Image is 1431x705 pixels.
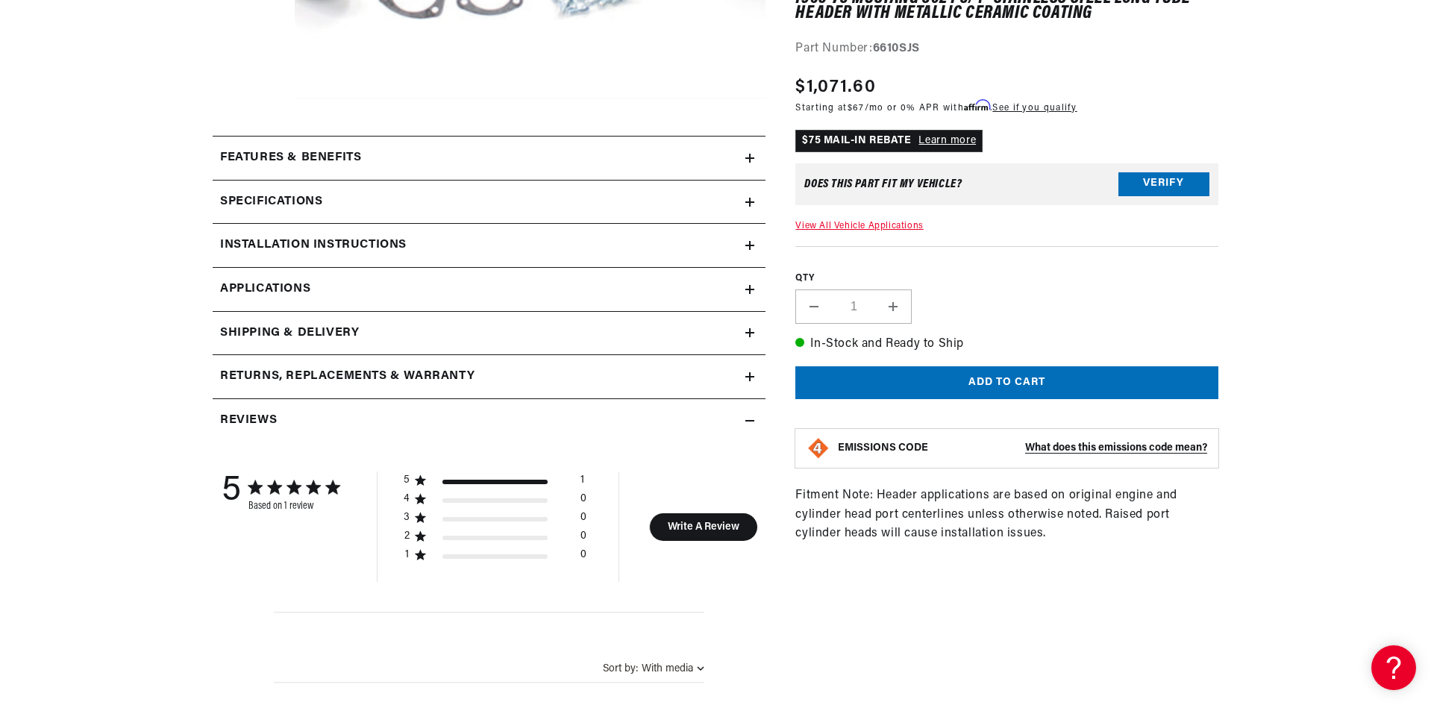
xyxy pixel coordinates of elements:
a: Learn more [918,134,976,145]
img: Emissions code [807,436,830,460]
h2: Reviews [220,411,277,430]
div: 1 [580,474,584,492]
strong: What does this emissions code mean? [1025,442,1207,454]
button: Write A Review [649,513,757,541]
div: 1 [404,548,410,562]
summary: Returns, Replacements & Warranty [213,355,765,398]
span: Affirm [964,100,990,111]
button: Sort by:With media [603,663,704,674]
div: Part Number: [795,40,1218,59]
div: 0 [580,511,586,530]
div: 4 [404,492,410,506]
div: With media [642,663,693,674]
h2: Installation instructions [220,236,407,255]
span: Applications [220,280,310,299]
button: EMISSIONS CODEWhat does this emissions code mean? [838,442,1207,455]
div: 5 [404,474,410,487]
p: In-Stock and Ready to Ship [795,335,1218,354]
div: 3 [404,511,410,524]
h2: Features & Benefits [220,148,361,168]
span: Sort by: [603,663,638,674]
p: $75 MAIL-IN REBATE [795,129,983,151]
summary: Shipping & Delivery [213,312,765,355]
div: 0 [580,530,586,548]
button: Add to cart [795,366,1218,399]
p: Starting at /mo or 0% APR with . [795,101,1077,115]
strong: 6610SJS [873,43,920,54]
div: 5 [222,471,241,512]
h2: Specifications [220,192,322,212]
a: See if you qualify - Learn more about Affirm Financing (opens in modal) [992,104,1077,113]
h2: Shipping & Delivery [220,324,359,343]
label: QTY [795,272,1218,285]
h2: Returns, Replacements & Warranty [220,367,475,386]
div: 5 star by 1 reviews [404,474,586,492]
div: 4 star by 0 reviews [404,492,586,511]
div: 0 [580,548,586,567]
span: $67 [848,104,865,113]
div: 3 star by 0 reviews [404,511,586,530]
a: View All Vehicle Applications [795,221,923,230]
summary: Installation instructions [213,224,765,267]
div: 2 star by 0 reviews [404,530,586,548]
summary: Reviews [213,399,765,442]
div: 1 star by 0 reviews [404,548,586,567]
span: $1,071.60 [795,74,876,101]
a: Applications [213,268,765,312]
div: Does This part fit My vehicle? [804,178,962,189]
div: 0 [580,492,586,511]
div: 2 [404,530,410,543]
div: Based on 1 review [248,501,339,512]
summary: Specifications [213,181,765,224]
summary: Features & Benefits [213,137,765,180]
button: Verify [1118,172,1209,195]
strong: EMISSIONS CODE [838,442,928,454]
